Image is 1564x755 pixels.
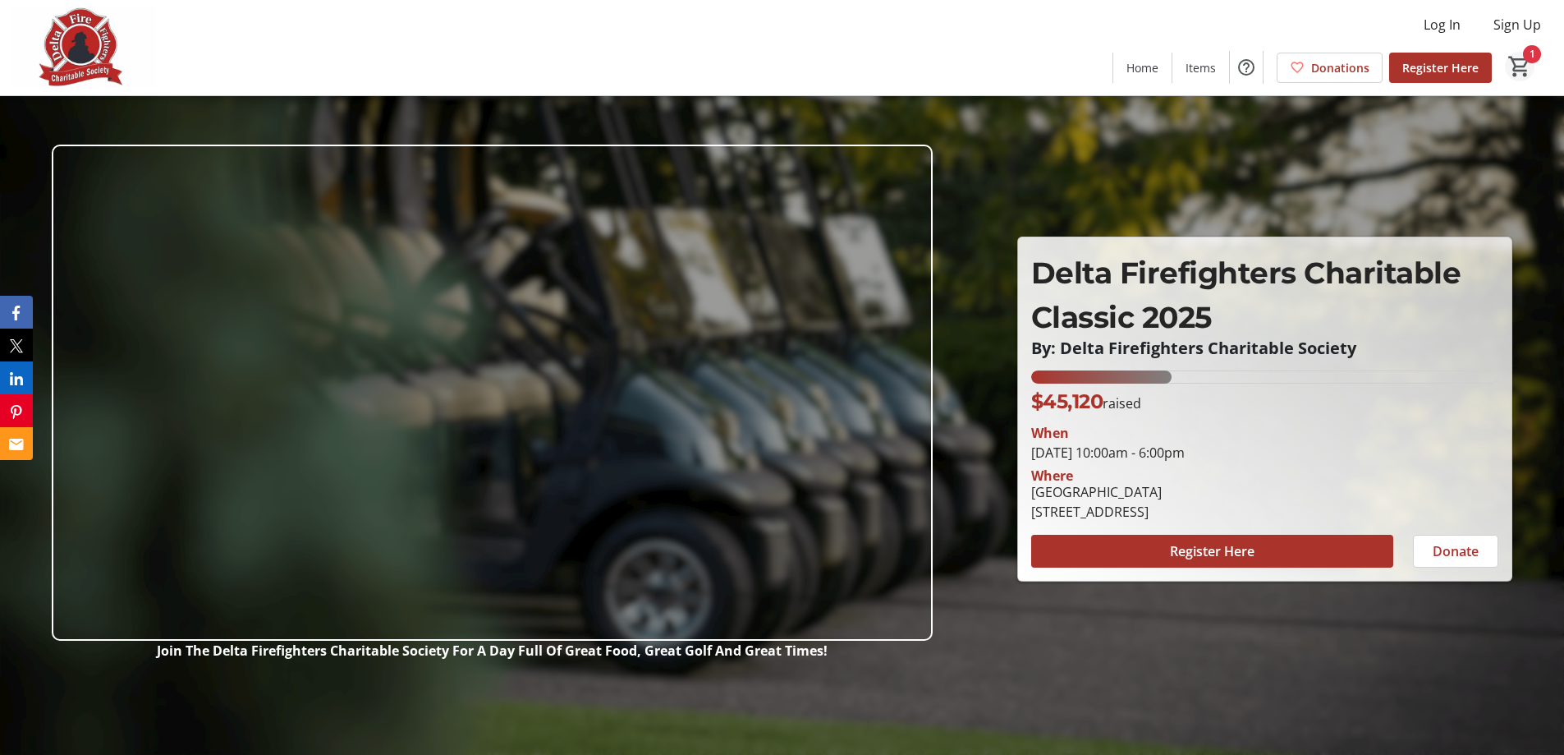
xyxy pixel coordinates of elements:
[1031,255,1461,335] span: Delta Firefighters Charitable Classic 2025
[52,145,933,641] img: Campaign CTA Media Photo
[1126,59,1158,76] span: Home
[1113,53,1172,83] a: Home
[1389,53,1492,83] a: Register Here
[1031,469,1073,482] div: Where
[1170,541,1254,561] span: Register Here
[1480,12,1554,38] button: Sign Up
[1031,389,1103,413] span: $45,120
[157,642,828,660] strong: Join The Delta Firefighters Charitable Society For A Day Full Of Great Food, Great Golf And Great...
[1031,535,1393,568] button: Register Here
[1186,59,1216,76] span: Items
[1031,482,1162,502] div: [GEOGRAPHIC_DATA]
[1410,12,1474,38] button: Log In
[1031,371,1498,384] div: 30.080326666666668% of fundraising goal reached
[1413,535,1498,568] button: Donate
[1311,59,1369,76] span: Donations
[10,7,156,89] img: Delta Firefighters Charitable Society's Logo
[1277,53,1383,83] a: Donations
[1031,423,1069,443] div: When
[1172,53,1229,83] a: Items
[1031,387,1142,417] p: raised
[1493,15,1541,35] span: Sign Up
[1230,51,1263,84] button: Help
[1505,52,1534,81] button: Cart
[1031,339,1498,357] p: By: Delta Firefighters Charitable Society
[1031,443,1498,463] div: [DATE] 10:00am - 6:00pm
[1424,15,1461,35] span: Log In
[1402,59,1479,76] span: Register Here
[1433,541,1479,561] span: Donate
[1031,502,1162,522] div: [STREET_ADDRESS]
